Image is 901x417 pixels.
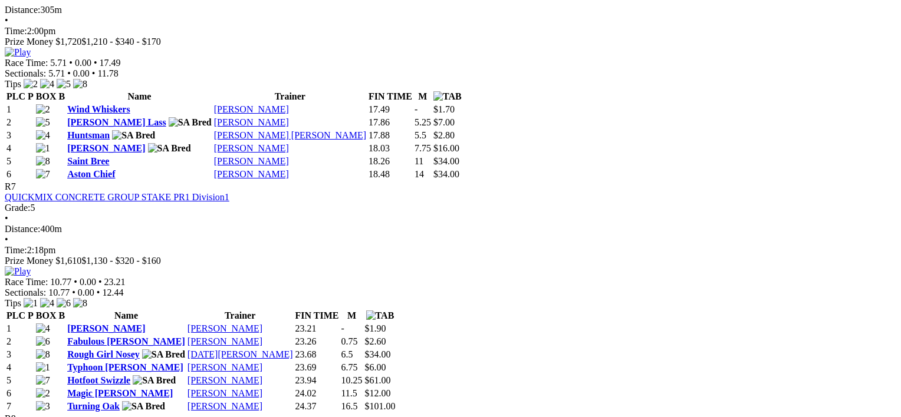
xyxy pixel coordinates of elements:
[6,349,34,360] td: 3
[67,336,185,346] a: Fabulous [PERSON_NAME]
[24,79,38,90] img: 2
[97,287,100,297] span: •
[5,224,887,234] div: 400m
[48,287,70,297] span: 10.77
[341,349,353,359] text: 6.5
[50,277,71,287] span: 10.77
[36,130,50,141] img: 4
[104,277,126,287] span: 23.21
[5,298,21,308] span: Tips
[6,143,34,154] td: 4
[36,388,50,399] img: 2
[5,203,887,213] div: 5
[341,401,357,411] text: 16.5
[67,117,166,127] a: [PERSON_NAME] Lass
[133,375,176,386] img: SA Bred
[368,155,413,167] td: 18.26
[5,234,8,244] span: •
[36,323,50,334] img: 4
[341,323,344,333] text: -
[36,156,50,167] img: 8
[415,104,417,114] text: -
[36,349,50,360] img: 8
[5,224,40,234] span: Distance:
[5,287,46,297] span: Sectionals:
[366,310,394,321] img: TAB
[169,117,212,128] img: SA Bred
[6,130,34,141] td: 3
[295,336,340,347] td: 23.26
[97,68,118,78] span: 11.78
[36,104,50,115] img: 2
[6,362,34,373] td: 4
[364,401,395,411] span: $101.00
[188,401,262,411] a: [PERSON_NAME]
[36,336,50,347] img: 6
[5,47,31,58] img: Play
[6,104,34,115] td: 1
[433,143,459,153] span: $16.00
[415,130,426,140] text: 5.5
[28,91,34,101] span: P
[36,91,57,101] span: BOX
[74,277,77,287] span: •
[188,375,262,385] a: [PERSON_NAME]
[295,349,340,360] td: 23.68
[5,37,887,47] div: Prize Money $1,720
[433,169,459,179] span: $34.00
[433,130,455,140] span: $2.80
[69,58,73,68] span: •
[5,79,21,89] span: Tips
[295,375,340,386] td: 23.94
[78,287,94,297] span: 0.00
[6,310,25,320] span: PLC
[5,181,16,191] span: R7
[58,91,65,101] span: B
[368,91,413,102] th: FIN TIME
[415,117,431,127] text: 5.25
[214,130,366,140] a: [PERSON_NAME] [PERSON_NAME]
[67,169,115,179] a: Aston Chief
[6,91,25,101] span: PLC
[214,169,289,179] a: [PERSON_NAME]
[80,277,96,287] span: 0.00
[364,336,386,346] span: $2.60
[67,91,212,102] th: Name
[5,68,46,78] span: Sectionals:
[433,117,455,127] span: $7.00
[6,401,34,412] td: 7
[67,156,109,166] a: Saint Bree
[414,91,432,102] th: M
[368,130,413,141] td: 17.88
[341,336,357,346] text: 0.75
[188,362,262,372] a: [PERSON_NAME]
[40,298,54,309] img: 4
[36,401,50,412] img: 3
[36,310,57,320] span: BOX
[36,117,50,128] img: 5
[213,91,367,102] th: Trainer
[433,156,459,166] span: $34.00
[341,362,357,372] text: 6.75
[5,256,887,266] div: Prize Money $1,610
[364,349,390,359] span: $34.00
[5,192,229,202] a: QUICKMIX CONCRETE GROUP STAKE PR1 Division1
[6,323,34,335] td: 1
[67,130,110,140] a: Huntsman
[67,401,120,411] a: Turning Oak
[6,388,34,399] td: 6
[214,117,289,127] a: [PERSON_NAME]
[100,58,121,68] span: 17.49
[368,104,413,115] td: 17.49
[341,388,357,398] text: 11.5
[295,388,340,399] td: 24.02
[28,310,34,320] span: P
[5,5,40,15] span: Distance:
[295,362,340,373] td: 23.69
[75,58,91,68] span: 0.00
[364,375,390,385] span: $61.00
[364,362,386,372] span: $6.00
[364,388,390,398] span: $12.00
[57,79,71,90] img: 5
[98,277,102,287] span: •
